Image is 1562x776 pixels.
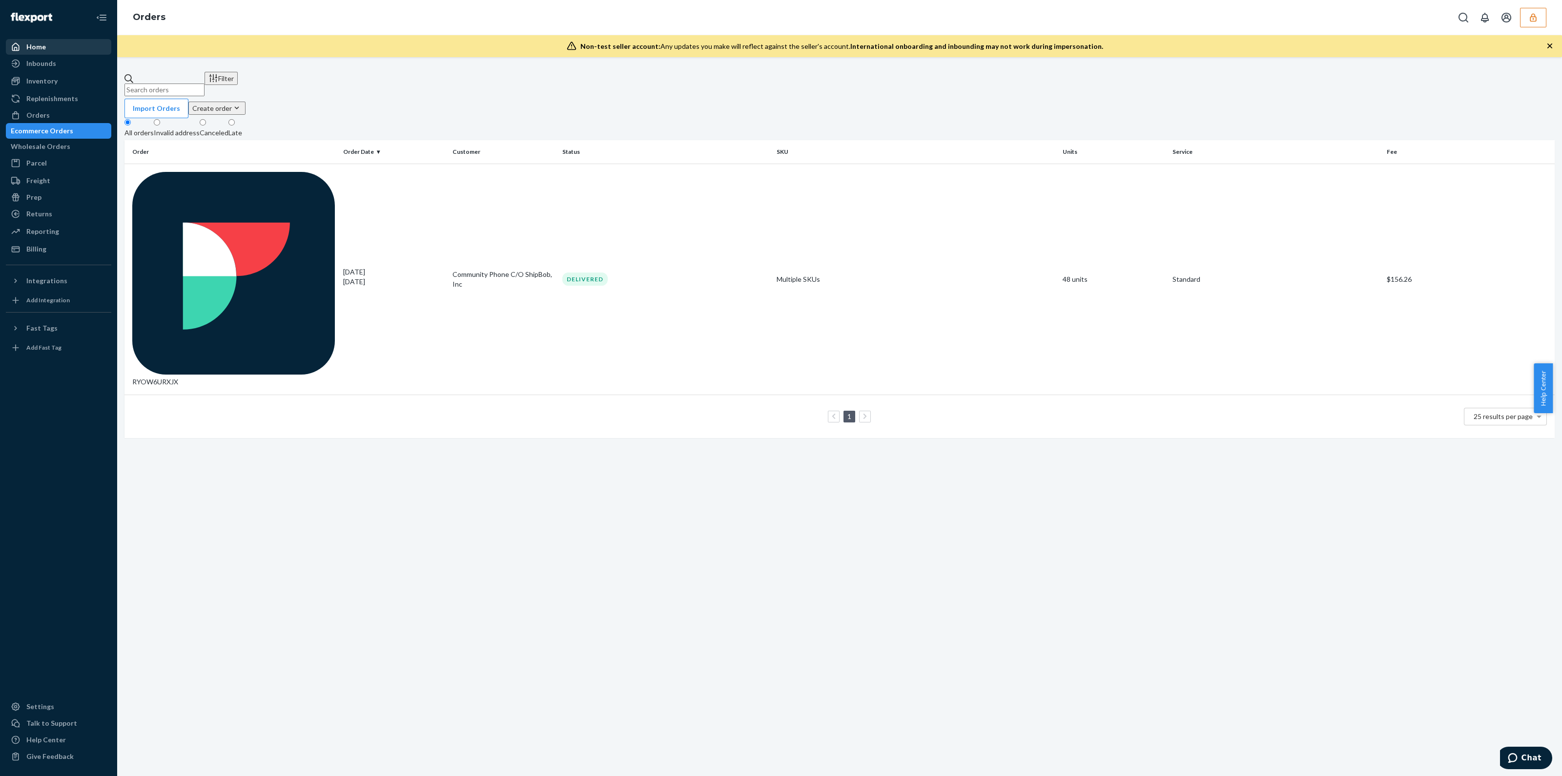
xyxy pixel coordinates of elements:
a: Settings [6,699,111,714]
button: Filter [205,72,238,85]
th: Fee [1383,140,1555,164]
th: Order [124,140,339,164]
input: Late [228,119,235,126]
div: RYOW6URXJX [132,172,335,387]
div: DELIVERED [562,273,608,286]
div: Help Center [26,735,66,745]
div: Orders [26,110,50,120]
p: Standard [1172,274,1379,284]
button: Integrations [6,273,111,289]
input: Invalid address [154,119,160,126]
input: Search orders [124,84,205,96]
td: Multiple SKUs [773,164,1059,395]
a: Add Integration [6,293,111,308]
div: Inventory [26,76,58,86]
div: Fast Tags [26,323,58,333]
button: Fast Tags [6,320,111,336]
div: Replenishments [26,94,78,104]
div: Reporting [26,227,59,236]
button: Import Orders [124,99,188,118]
button: Help Center [1534,363,1553,413]
button: Talk to Support [6,715,111,731]
div: Filter [208,73,234,84]
a: Help Center [6,732,111,748]
div: Integrations [26,276,67,286]
a: Prep [6,189,111,205]
div: Talk to Support [26,718,77,728]
button: Give Feedback [6,749,111,764]
th: SKU [773,140,1059,164]
div: Add Integration [26,296,70,304]
a: Parcel [6,155,111,171]
div: Wholesale Orders [11,142,70,151]
div: Canceled [200,128,228,138]
a: Add Fast Tag [6,340,111,356]
span: 25 results per page [1474,412,1533,420]
div: Ecommerce Orders [11,126,73,136]
a: Ecommerce Orders [6,123,111,139]
a: Inbounds [6,56,111,71]
div: Billing [26,244,46,254]
div: Inbounds [26,59,56,68]
td: 48 units [1059,164,1169,395]
ol: breadcrumbs [125,3,173,32]
a: Billing [6,241,111,257]
input: Canceled [200,119,206,126]
th: Service [1169,140,1383,164]
a: Inventory [6,73,111,89]
div: Freight [26,176,50,186]
th: Units [1059,140,1169,164]
a: Freight [6,173,111,189]
td: Community Phone C/O ShipBob, Inc [449,164,558,395]
div: Invalid address [154,128,200,138]
th: Status [558,140,773,164]
div: Settings [26,702,54,712]
button: Open notifications [1475,8,1495,27]
button: Close Navigation [92,8,111,27]
p: [DATE] [343,277,445,287]
div: Returns [26,209,52,219]
div: Customer [452,147,555,156]
div: Any updates you make will reflect against the seller's account. [580,42,1103,51]
span: Non-test seller account: [580,42,660,50]
div: Parcel [26,158,47,168]
iframe: Opens a widget where you can chat to one of our agents [1500,747,1552,771]
div: Prep [26,192,41,202]
th: Order Date [339,140,449,164]
div: [DATE] [343,267,445,287]
div: Create order [192,103,242,113]
a: Page 1 is your current page [845,412,853,420]
a: Returns [6,206,111,222]
a: Home [6,39,111,55]
img: Flexport logo [11,13,52,22]
div: Add Fast Tag [26,343,62,352]
div: All orders [124,128,154,138]
a: Orders [133,12,165,22]
button: Open account menu [1497,8,1516,27]
button: Create order [188,102,246,115]
a: Reporting [6,224,111,239]
button: Open Search Box [1454,8,1473,27]
a: Orders [6,107,111,123]
a: Wholesale Orders [6,139,111,154]
td: $156.26 [1383,164,1555,395]
div: Home [26,42,46,52]
span: International onboarding and inbounding may not work during impersonation. [850,42,1103,50]
input: All orders [124,119,131,126]
a: Replenishments [6,91,111,106]
div: Late [228,128,242,138]
div: Give Feedback [26,752,74,761]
